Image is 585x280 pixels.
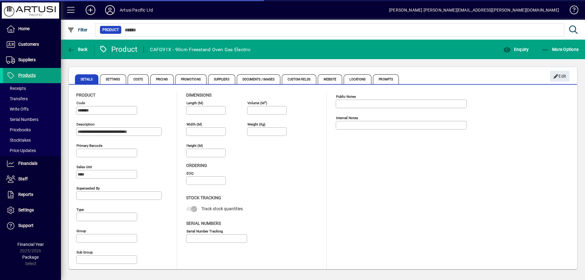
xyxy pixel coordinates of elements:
mat-label: Superseded by [76,186,100,190]
a: Reports [3,187,61,202]
sup: 3 [264,100,266,103]
mat-label: Group [76,229,86,233]
span: Suppliers [18,57,36,62]
mat-label: Description [76,122,94,126]
div: Artusi Pacific Ltd [120,5,153,15]
span: Receipts [6,86,26,91]
span: Documents / Images [237,74,281,84]
mat-label: Primary barcode [76,144,102,148]
a: Receipts [3,83,61,94]
span: Products [18,73,36,78]
mat-label: Internal Notes [336,116,358,120]
button: Filter [66,24,89,35]
app-page-header-button: Back [61,44,94,55]
mat-label: Public Notes [336,94,356,99]
a: Transfers [3,94,61,104]
a: Serial Numbers [3,114,61,125]
span: Prompts [373,74,399,84]
span: Edit [553,71,566,81]
span: Settings [100,74,126,84]
mat-label: Serial Number tracking [186,229,223,233]
a: Customers [3,37,61,52]
div: CAFG91X - 90cm Freestand Oven Gas Electric [150,45,250,55]
mat-label: Weight (Kg) [247,122,265,126]
span: Financials [18,161,37,166]
mat-label: Type [76,207,84,212]
span: Write Offs [6,107,29,112]
span: Website [318,74,342,84]
span: Reports [18,192,33,197]
a: Support [3,218,61,233]
span: Serial Numbers [186,221,221,226]
mat-label: Sales unit [76,165,92,169]
span: Price Updates [6,148,36,153]
a: Knowledge Base [565,1,577,21]
span: Details [75,74,98,84]
span: Serial Numbers [6,117,38,122]
div: Product [99,44,138,54]
span: Suppliers [208,74,235,84]
a: Stocktakes [3,135,61,145]
span: Track stock quantities [201,206,243,211]
span: Enquiry [503,47,529,52]
a: Settings [3,203,61,218]
a: Home [3,21,61,37]
mat-label: Width (m) [186,122,202,126]
button: Back [66,44,89,55]
mat-label: Sub group [76,250,93,254]
mat-label: Length (m) [186,101,203,105]
button: Edit [550,71,569,82]
span: Home [18,26,30,31]
a: Pricebooks [3,125,61,135]
button: More Options [540,44,580,55]
mat-label: Code [76,101,85,105]
a: Price Updates [3,145,61,156]
button: Add [81,5,100,16]
span: Financial Year [17,242,44,247]
a: Write Offs [3,104,61,114]
span: Product [102,27,119,33]
span: Filter [67,27,88,32]
a: Suppliers [3,52,61,68]
button: Profile [100,5,120,16]
button: Enquiry [502,44,530,55]
a: Financials [3,156,61,171]
span: Product [76,93,95,97]
span: Settings [18,207,34,212]
span: Promotions [175,74,207,84]
span: Pricing [150,74,174,84]
span: More Options [542,47,579,52]
span: Support [18,223,34,228]
span: Package [22,255,39,260]
span: Locations [344,74,371,84]
span: Stocktakes [6,138,31,143]
span: Staff [18,176,28,181]
span: Stock Tracking [186,195,221,200]
span: Transfers [6,96,28,101]
mat-label: EOQ [186,171,193,175]
mat-label: Height (m) [186,144,203,148]
span: Pricebooks [6,127,31,132]
div: [PERSON_NAME] [PERSON_NAME][EMAIL_ADDRESS][PERSON_NAME][DOMAIN_NAME] [389,5,559,15]
mat-label: Volume (m ) [247,101,267,105]
span: Custom Fields [282,74,316,84]
span: Costs [128,74,149,84]
span: Ordering [186,163,207,168]
span: Customers [18,42,39,47]
a: Staff [3,172,61,187]
span: Dimensions [186,93,211,97]
span: Back [67,47,88,52]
